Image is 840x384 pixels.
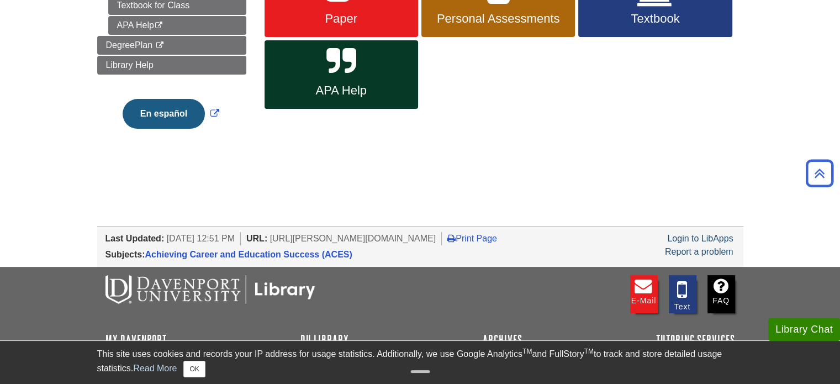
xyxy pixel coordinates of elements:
[106,40,153,50] span: DegreePlan
[105,234,165,243] span: Last Updated:
[587,12,723,26] span: Textbook
[106,60,154,70] span: Library Help
[430,12,567,26] span: Personal Assessments
[105,275,315,304] img: DU Libraries
[273,12,410,26] span: Paper
[630,275,658,313] a: E-mail
[447,234,497,243] a: Print Page
[97,36,246,55] a: DegreePlan
[300,333,349,346] a: DU Library
[270,234,436,243] span: [URL][PERSON_NAME][DOMAIN_NAME]
[707,275,735,313] a: FAQ
[183,361,205,377] button: Close
[265,40,418,109] a: APA Help
[105,333,167,346] a: My Davenport
[656,333,735,346] a: Tutoring Services
[105,250,145,259] span: Subjects:
[167,234,235,243] span: [DATE] 12:51 PM
[246,234,267,243] span: URL:
[584,348,594,355] sup: TM
[120,109,222,118] a: Link opens in new window
[483,333,522,346] a: Archives
[97,56,246,75] a: Library Help
[97,348,743,377] div: This site uses cookies and records your IP address for usage statistics. Additionally, we use Goo...
[447,234,456,243] i: Print Page
[133,364,177,373] a: Read More
[522,348,532,355] sup: TM
[123,99,205,129] button: En español
[154,22,163,29] i: This link opens in a new window
[155,42,164,49] i: This link opens in a new window
[669,275,696,313] a: Text
[145,250,352,259] a: Achieving Career and Education Success (ACES)
[667,234,733,243] a: Login to LibApps
[108,16,246,35] a: APA Help
[768,318,840,341] button: Library Chat
[665,247,733,256] a: Report a problem
[802,166,837,181] a: Back to Top
[273,83,410,98] span: APA Help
